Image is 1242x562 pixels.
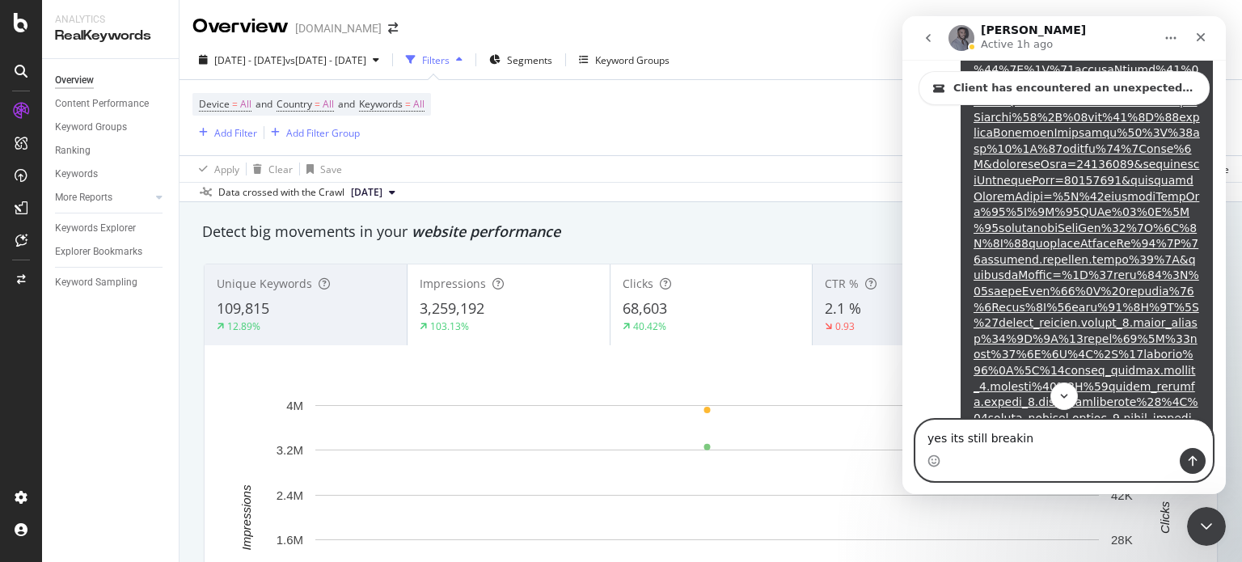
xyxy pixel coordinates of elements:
[277,443,303,457] text: 3.2M
[55,72,94,89] div: Overview
[285,53,366,67] span: vs [DATE] - [DATE]
[214,53,285,67] span: [DATE] - [DATE]
[55,274,167,291] a: Keyword Sampling
[420,276,486,291] span: Impressions
[422,53,450,67] div: Filters
[199,97,230,111] span: Device
[286,399,303,412] text: 4M
[286,126,360,140] div: Add Filter Group
[256,97,272,111] span: and
[1158,501,1172,533] text: Clicks
[277,432,303,458] button: Send a message…
[55,95,167,112] a: Content Performance
[277,533,303,547] text: 1.6M
[148,366,175,394] button: Scroll to bottom
[825,276,859,291] span: CTR %
[351,185,382,200] span: 2025 Aug. 30th
[192,123,257,142] button: Add Filter
[247,156,293,182] button: Clear
[55,119,167,136] a: Keyword Groups
[572,47,676,73] button: Keyword Groups
[192,47,386,73] button: [DATE] - [DATE]vs[DATE] - [DATE]
[55,220,167,237] a: Keywords Explorer
[633,319,666,333] div: 40.42%
[192,156,239,182] button: Apply
[55,27,166,45] div: RealKeywords
[55,166,167,183] a: Keywords
[420,298,484,318] span: 3,259,192
[192,13,289,40] div: Overview
[239,484,253,550] text: Impressions
[55,189,151,206] a: More Reports
[483,47,559,73] button: Segments
[227,319,260,333] div: 12.89%
[338,97,355,111] span: and
[218,185,344,200] div: Data crossed with the Crawl
[240,93,251,116] span: All
[320,163,342,176] div: Save
[359,97,403,111] span: Keywords
[55,274,137,291] div: Keyword Sampling
[55,220,136,237] div: Keywords Explorer
[902,16,1226,494] iframe: To enrich screen reader interactions, please activate Accessibility in Grammarly extension settings
[214,126,257,140] div: Add Filter
[214,163,239,176] div: Apply
[55,95,149,112] div: Content Performance
[835,319,855,333] div: 0.93
[55,243,142,260] div: Explorer Bookmarks
[55,243,167,260] a: Explorer Bookmarks
[14,404,310,432] textarea: Message…
[388,23,398,34] div: arrow-right-arrow-left
[315,97,320,111] span: =
[623,298,667,318] span: 68,603
[277,488,303,502] text: 2.4M
[595,53,670,67] div: Keyword Groups
[217,298,269,318] span: 109,815
[277,97,312,111] span: Country
[295,20,382,36] div: [DOMAIN_NAME]
[1111,488,1133,502] text: 42K
[405,97,411,111] span: =
[1187,507,1226,546] iframe: Intercom live chat
[55,166,98,183] div: Keywords
[507,53,552,67] span: Segments
[344,183,402,202] button: [DATE]
[55,13,166,27] div: Analytics
[300,156,342,182] button: Save
[55,119,127,136] div: Keyword Groups
[1111,533,1133,547] text: 28K
[55,189,112,206] div: More Reports
[825,298,861,318] span: 2.1 %
[55,72,167,89] a: Overview
[323,93,334,116] span: All
[55,142,167,159] a: Ranking
[55,142,91,159] div: Ranking
[268,163,293,176] div: Clear
[232,97,238,111] span: =
[217,276,312,291] span: Unique Keywords
[430,319,469,333] div: 103.13%
[264,123,360,142] button: Add Filter Group
[25,438,38,451] button: Emoji picker
[413,93,425,116] span: All
[623,276,653,291] span: Clicks
[399,47,469,73] button: Filters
